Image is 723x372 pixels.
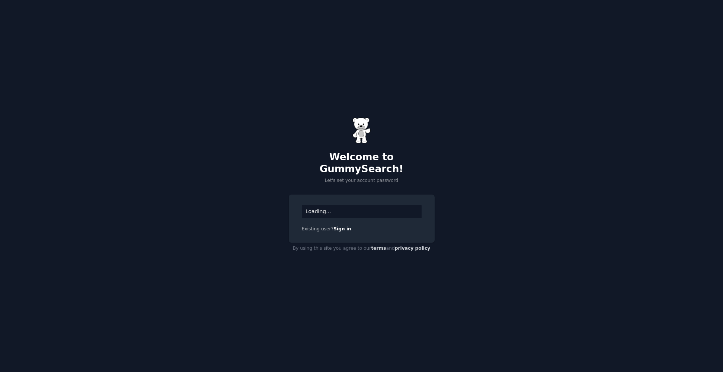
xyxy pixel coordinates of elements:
p: Let's set your account password [289,177,435,184]
img: Gummy Bear [352,117,371,144]
a: privacy policy [395,246,431,251]
a: Sign in [333,226,351,231]
div: Loading... [302,205,422,218]
h2: Welcome to GummySearch! [289,151,435,175]
div: By using this site you agree to our and [289,243,435,255]
span: Existing user? [302,226,334,231]
a: terms [371,246,386,251]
